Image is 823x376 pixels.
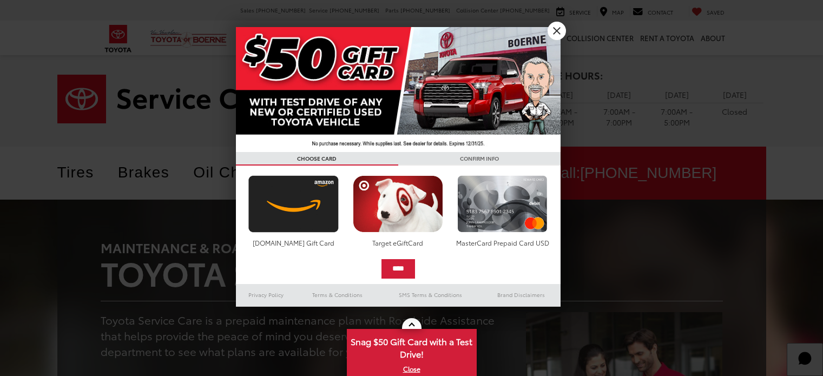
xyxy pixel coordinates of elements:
[236,27,561,152] img: 42635_top_851395.jpg
[296,288,379,301] a: Terms & Conditions
[236,288,297,301] a: Privacy Policy
[455,238,550,247] div: MasterCard Prepaid Card USD
[455,175,550,233] img: mastercard.png
[246,238,341,247] div: [DOMAIN_NAME] Gift Card
[348,330,476,363] span: Snag $50 Gift Card with a Test Drive!
[398,152,561,166] h3: CONFIRM INFO
[350,238,446,247] div: Target eGiftCard
[246,175,341,233] img: amazoncard.png
[379,288,482,301] a: SMS Terms & Conditions
[350,175,446,233] img: targetcard.png
[236,152,398,166] h3: CHOOSE CARD
[482,288,561,301] a: Brand Disclaimers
